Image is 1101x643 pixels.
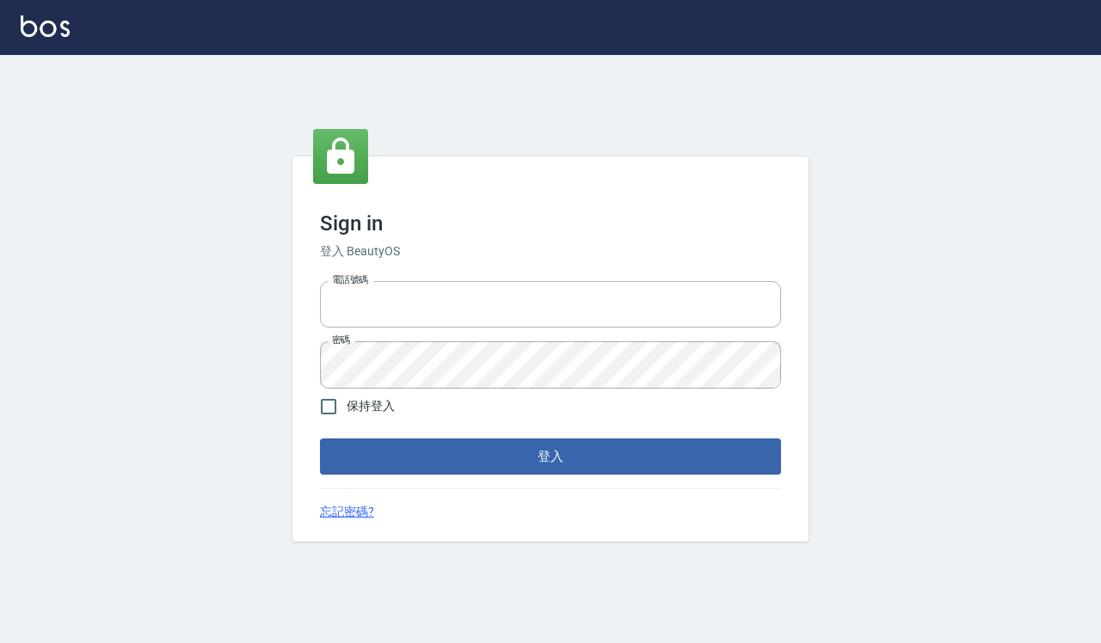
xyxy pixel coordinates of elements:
a: 忘記密碼? [320,503,374,521]
h6: 登入 BeautyOS [320,242,781,260]
label: 電話號碼 [332,273,368,286]
span: 保持登入 [347,397,395,415]
label: 密碼 [332,334,350,346]
img: Logo [21,15,70,37]
button: 登入 [320,438,781,475]
h3: Sign in [320,211,781,236]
